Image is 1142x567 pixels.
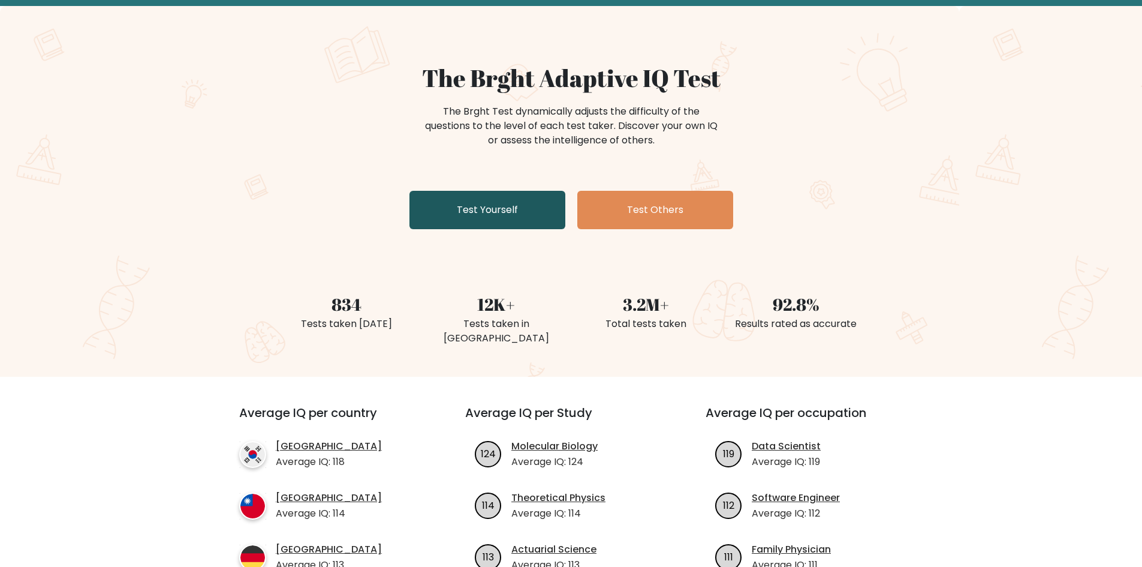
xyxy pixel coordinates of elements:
p: Average IQ: 124 [511,455,598,469]
div: 92.8% [728,292,864,317]
text: 112 [723,498,734,512]
a: Software Engineer [752,491,840,505]
img: country [239,493,266,520]
a: Actuarial Science [511,542,596,557]
text: 111 [724,550,733,563]
p: Average IQ: 112 [752,506,840,521]
div: 834 [279,292,414,317]
a: Test Others [577,191,733,229]
p: Average IQ: 114 [276,506,382,521]
h3: Average IQ per Study [465,406,677,434]
a: Family Physician [752,542,831,557]
h3: Average IQ per occupation [706,406,917,434]
img: country [239,441,266,468]
div: 3.2M+ [578,292,714,317]
text: 119 [723,446,734,460]
div: 12K+ [429,292,564,317]
h3: Average IQ per country [239,406,422,434]
p: Average IQ: 114 [511,506,605,521]
p: Average IQ: 119 [752,455,821,469]
a: Test Yourself [409,191,565,229]
a: Theoretical Physics [511,491,605,505]
div: The Brght Test dynamically adjusts the difficulty of the questions to the level of each test take... [421,104,721,148]
text: 114 [482,498,495,512]
div: Total tests taken [578,317,714,331]
a: [GEOGRAPHIC_DATA] [276,491,382,505]
a: Molecular Biology [511,439,598,454]
p: Average IQ: 118 [276,455,382,469]
text: 124 [481,446,496,460]
div: Tests taken [DATE] [279,317,414,331]
div: Results rated as accurate [728,317,864,331]
div: Tests taken in [GEOGRAPHIC_DATA] [429,317,564,346]
a: [GEOGRAPHIC_DATA] [276,439,382,454]
a: [GEOGRAPHIC_DATA] [276,542,382,557]
h1: The Brght Adaptive IQ Test [279,64,864,92]
a: Data Scientist [752,439,821,454]
text: 113 [483,550,494,563]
